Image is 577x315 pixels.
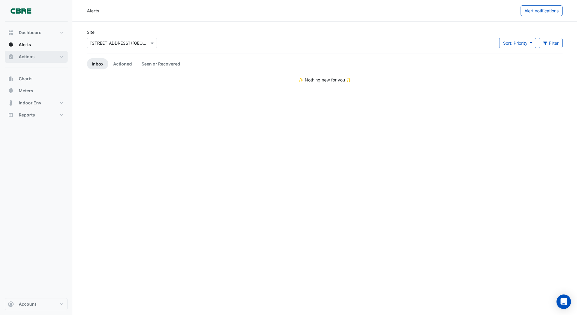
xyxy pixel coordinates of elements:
div: ✨ Nothing new for you ✨ [87,77,563,83]
span: Alert notifications [524,8,559,13]
app-icon: Meters [8,88,14,94]
span: Reports [19,112,35,118]
app-icon: Alerts [8,42,14,48]
button: Alerts [5,39,68,51]
app-icon: Reports [8,112,14,118]
app-icon: Charts [8,76,14,82]
span: Actions [19,54,35,60]
div: Open Intercom Messenger [556,294,571,309]
button: Dashboard [5,27,68,39]
span: Indoor Env [19,100,41,106]
a: Inbox [87,58,108,69]
app-icon: Indoor Env [8,100,14,106]
button: Meters [5,85,68,97]
a: Actioned [108,58,137,69]
button: Filter [539,38,563,48]
button: Actions [5,51,68,63]
button: Alert notifications [521,5,563,16]
span: Meters [19,88,33,94]
label: Site [87,29,94,35]
span: Sort: Priority [503,40,528,46]
div: Alerts [87,8,99,14]
span: Dashboard [19,30,42,36]
button: Reports [5,109,68,121]
a: Seen or Recovered [137,58,185,69]
app-icon: Dashboard [8,30,14,36]
span: Charts [19,76,33,82]
span: Account [19,301,36,307]
button: Sort: Priority [499,38,536,48]
button: Indoor Env [5,97,68,109]
img: Company Logo [7,5,34,17]
button: Account [5,298,68,310]
span: Alerts [19,42,31,48]
app-icon: Actions [8,54,14,60]
button: Charts [5,73,68,85]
